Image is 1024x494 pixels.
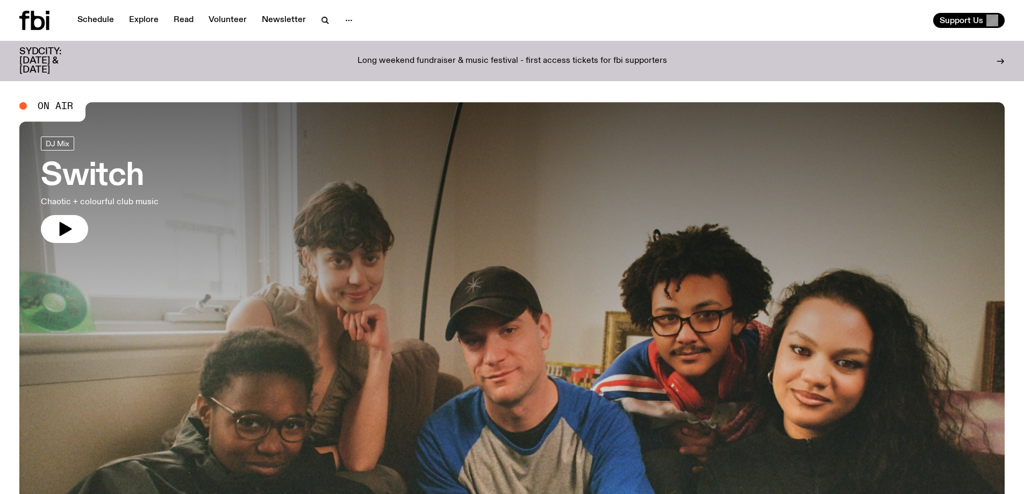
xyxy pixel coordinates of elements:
[41,196,159,209] p: Chaotic + colourful club music
[202,13,253,28] a: Volunteer
[38,101,73,111] span: On Air
[19,47,88,75] h3: SYDCITY: [DATE] & [DATE]
[41,137,159,243] a: SwitchChaotic + colourful club music
[255,13,312,28] a: Newsletter
[41,161,159,191] h3: Switch
[933,13,1005,28] button: Support Us
[940,16,983,25] span: Support Us
[123,13,165,28] a: Explore
[71,13,120,28] a: Schedule
[357,56,667,66] p: Long weekend fundraiser & music festival - first access tickets for fbi supporters
[46,139,69,147] span: DJ Mix
[167,13,200,28] a: Read
[41,137,74,151] a: DJ Mix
